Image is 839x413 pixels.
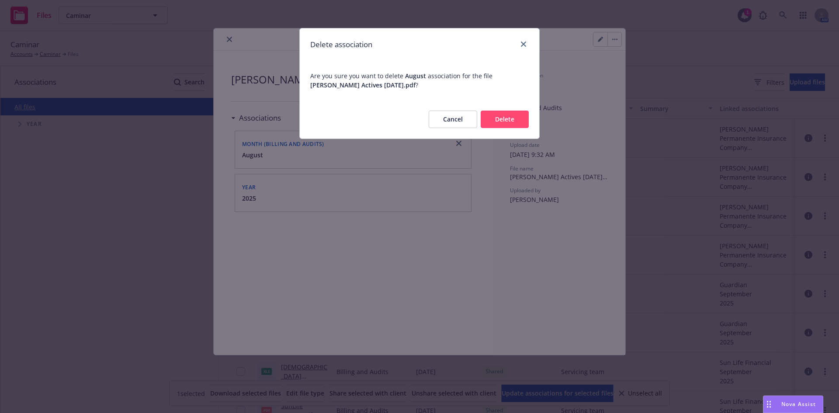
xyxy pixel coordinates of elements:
[763,396,823,413] button: Nova Assist
[310,81,416,89] span: [PERSON_NAME] Actives [DATE].pdf
[429,111,477,128] button: Cancel
[781,400,816,408] span: Nova Assist
[310,71,529,90] span: Are you sure you want to delete association for the file ?
[405,72,426,80] span: August
[763,396,774,413] div: Drag to move
[481,111,529,128] button: Delete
